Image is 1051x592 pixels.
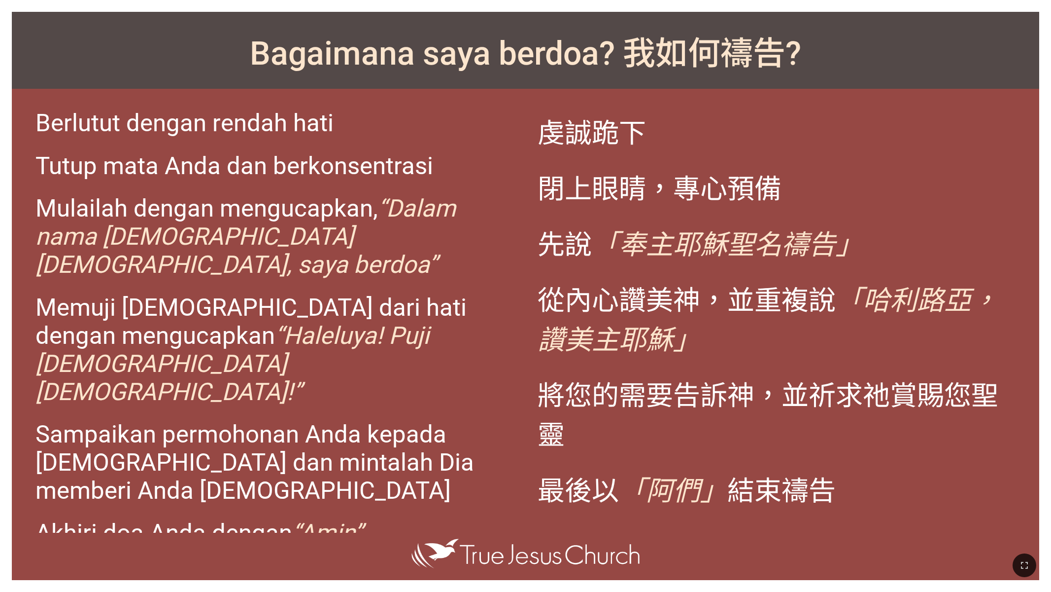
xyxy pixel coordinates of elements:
[538,373,1016,452] p: 將您的需要告訴神，並祈求祂賞賜您聖靈
[592,229,863,260] em: 「奉主耶穌聖名禱告」
[35,109,514,137] p: Berlutut dengan rendah hati
[619,475,727,507] em: 「阿們」
[292,519,363,547] em: “Amin”
[538,469,1016,508] p: 最後以 結束禱告
[35,194,456,279] em: “Dalam nama [DEMOGRAPHIC_DATA] [DEMOGRAPHIC_DATA], saya berdoa”
[35,152,514,180] p: Tutup mata Anda dan berkonsentrasi
[538,222,1016,262] p: 先說
[35,322,429,406] em: “Haleluya! Puji [DEMOGRAPHIC_DATA] [DEMOGRAPHIC_DATA]!”
[35,194,514,279] p: Mulailah dengan mengucapkan,
[35,420,514,505] p: Sampaikan permohonan Anda kepada [DEMOGRAPHIC_DATA] dan mintalah Dia memberi Anda [DEMOGRAPHIC_DATA]
[35,519,514,547] p: Akhiri doa Anda dengan
[538,278,1016,357] p: 從內心讚美神，並重複說
[538,167,1016,206] p: 閉上眼睛，專心預備
[35,294,514,406] p: Memuji [DEMOGRAPHIC_DATA] dari hati dengan mengucapkan
[538,111,1016,150] p: 虔誠跪下
[12,12,1039,89] h1: Bagaimana saya berdoa? 我如何禱告?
